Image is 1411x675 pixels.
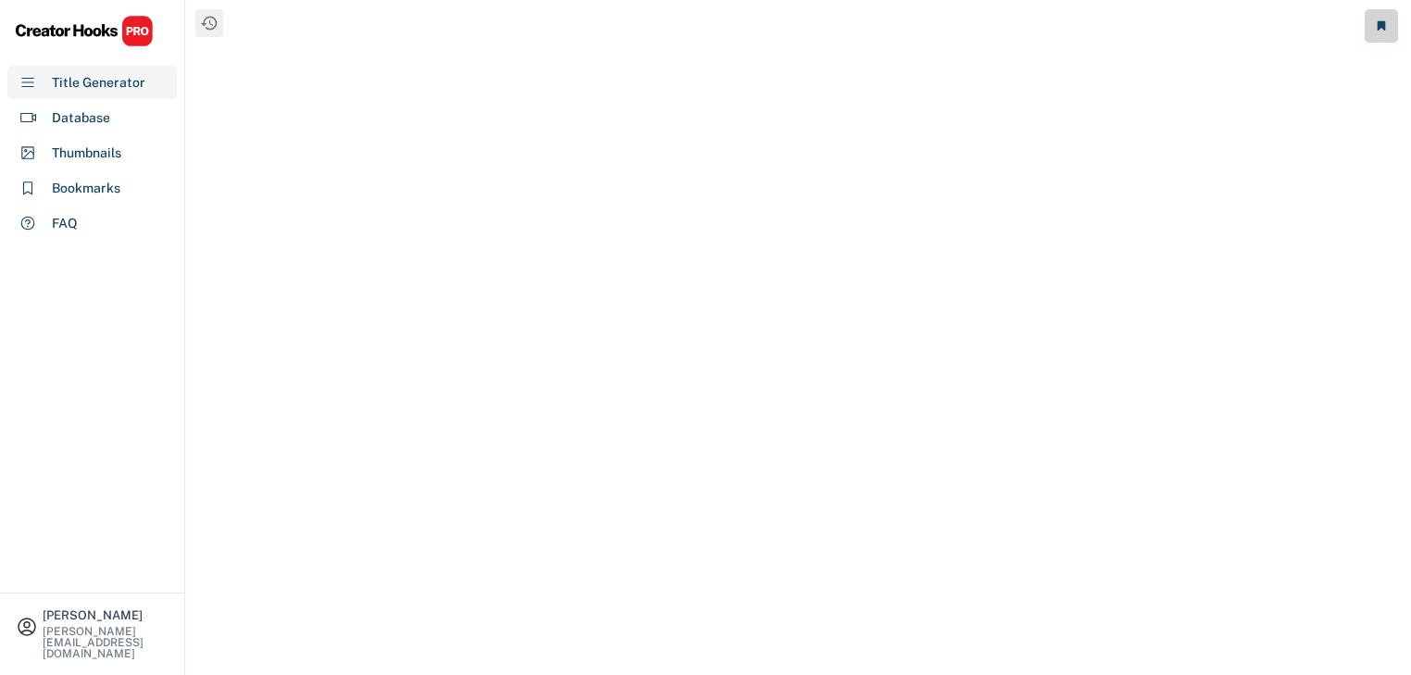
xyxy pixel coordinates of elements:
div: Database [52,108,110,128]
div: [PERSON_NAME] [43,609,169,621]
div: Thumbnails [52,144,121,163]
img: CHPRO%20Logo.svg [15,15,154,47]
div: Title Generator [52,73,145,93]
div: Bookmarks [52,179,120,198]
div: FAQ [52,214,78,233]
div: [PERSON_NAME][EMAIL_ADDRESS][DOMAIN_NAME] [43,626,169,659]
